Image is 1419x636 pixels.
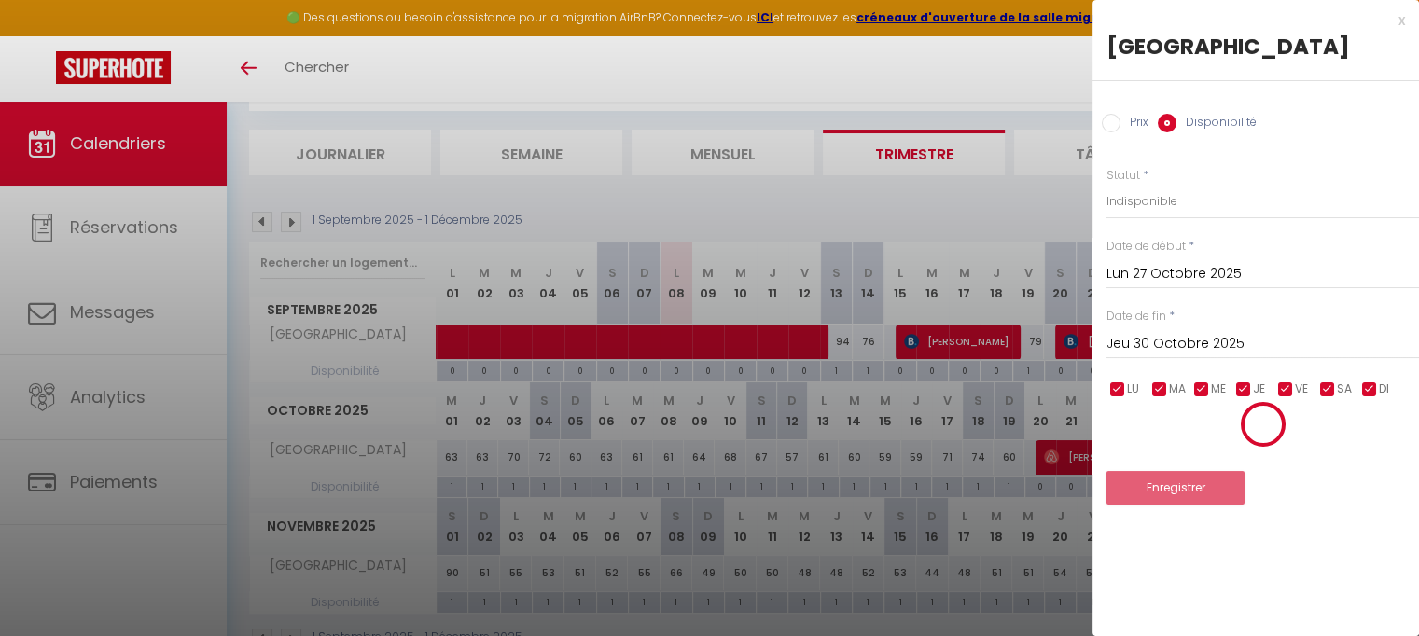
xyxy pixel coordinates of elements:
label: Date de début [1106,238,1186,256]
label: Prix [1120,114,1148,134]
span: SA [1337,380,1352,398]
label: Disponibilité [1176,114,1257,134]
label: Statut [1106,167,1140,185]
div: x [1092,9,1405,32]
span: JE [1253,380,1265,398]
span: MA [1169,380,1186,398]
span: VE [1295,380,1308,398]
span: ME [1211,380,1226,398]
span: DI [1379,380,1389,398]
button: Enregistrer [1106,471,1245,505]
span: LU [1127,380,1139,398]
div: [GEOGRAPHIC_DATA] [1106,32,1405,62]
button: Ouvrir le widget de chat LiveChat [15,7,71,63]
label: Date de fin [1106,308,1166,325]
